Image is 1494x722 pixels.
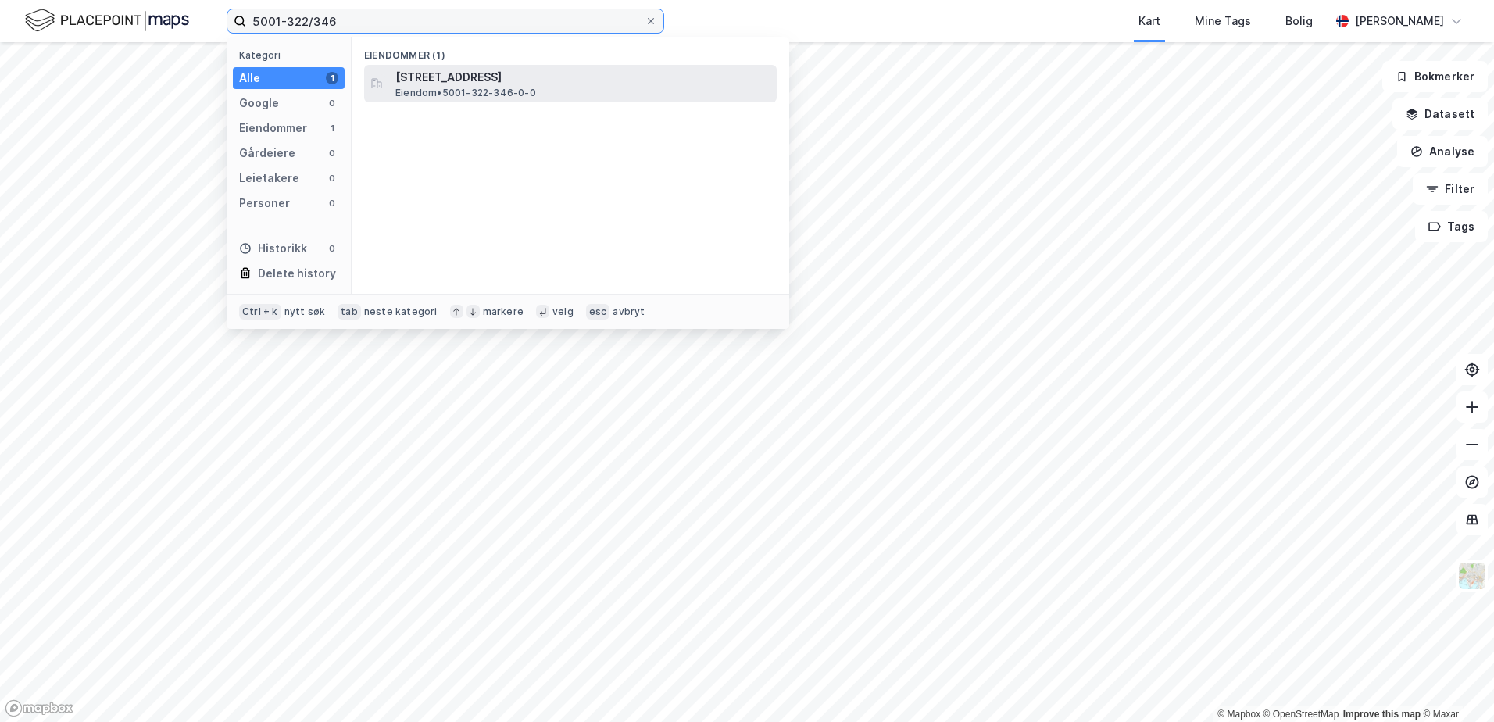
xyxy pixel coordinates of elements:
[1285,12,1313,30] div: Bolig
[1263,709,1339,720] a: OpenStreetMap
[1416,647,1494,722] iframe: Chat Widget
[239,119,307,138] div: Eiendommer
[395,68,770,87] span: [STREET_ADDRESS]
[1392,98,1488,130] button: Datasett
[239,239,307,258] div: Historikk
[5,699,73,717] a: Mapbox homepage
[364,306,438,318] div: neste kategori
[239,49,345,61] div: Kategori
[1457,561,1487,591] img: Z
[239,94,279,113] div: Google
[483,306,524,318] div: markere
[326,242,338,255] div: 0
[1217,709,1260,720] a: Mapbox
[326,72,338,84] div: 1
[1195,12,1251,30] div: Mine Tags
[395,87,536,99] span: Eiendom • 5001-322-346-0-0
[352,37,789,65] div: Eiendommer (1)
[1355,12,1444,30] div: [PERSON_NAME]
[1416,647,1494,722] div: Kontrollprogram for chat
[239,194,290,213] div: Personer
[613,306,645,318] div: avbryt
[552,306,574,318] div: velg
[326,97,338,109] div: 0
[239,144,295,163] div: Gårdeiere
[1413,173,1488,205] button: Filter
[586,304,610,320] div: esc
[1343,709,1421,720] a: Improve this map
[1415,211,1488,242] button: Tags
[246,9,645,33] input: Søk på adresse, matrikkel, gårdeiere, leietakere eller personer
[338,304,361,320] div: tab
[258,264,336,283] div: Delete history
[326,172,338,184] div: 0
[239,169,299,188] div: Leietakere
[239,304,281,320] div: Ctrl + k
[1138,12,1160,30] div: Kart
[1397,136,1488,167] button: Analyse
[326,147,338,159] div: 0
[326,197,338,209] div: 0
[239,69,260,88] div: Alle
[25,7,189,34] img: logo.f888ab2527a4732fd821a326f86c7f29.svg
[1382,61,1488,92] button: Bokmerker
[284,306,326,318] div: nytt søk
[326,122,338,134] div: 1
